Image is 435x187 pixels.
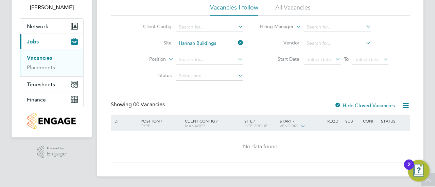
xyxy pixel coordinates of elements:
input: Select one [176,71,243,81]
button: Open Resource Center, 2 new notifications [408,160,430,182]
label: Client Config [133,23,172,30]
div: Sub [344,115,361,127]
input: Search for... [304,39,371,48]
label: Start Date [260,56,299,62]
span: Site Group [244,123,267,128]
img: countryside-properties-logo-retina.png [28,113,75,129]
div: Client Config / [183,115,243,131]
div: ID [112,115,136,127]
span: Powered by [47,146,66,151]
input: Search for... [176,55,243,64]
label: Site [133,40,172,46]
a: Go to home page [20,113,84,129]
span: Jobs [27,38,39,45]
label: Status [133,72,172,78]
button: Network [20,19,83,34]
span: Finance [27,96,46,103]
a: Powered byEngage [37,146,66,158]
span: Type [141,123,150,128]
span: Engage [47,151,66,157]
button: Jobs [20,34,83,49]
span: Vendors [280,123,299,128]
span: Select date [354,56,379,62]
span: Network [27,23,48,30]
span: Manager [185,123,205,128]
div: Jobs [20,49,83,76]
div: Conf [361,115,379,127]
div: No data found [112,143,409,150]
div: Position / [136,115,183,131]
label: Hide Closed Vacancies [334,102,395,109]
div: Reqd [326,115,343,127]
button: Timesheets [20,77,83,92]
div: Status [379,115,409,127]
input: Search for... [176,39,243,48]
span: 00 Vacancies [133,101,165,108]
div: 2 [407,165,411,173]
span: To [342,55,351,63]
li: All Vacancies [275,3,311,16]
label: Hiring Manager [255,23,294,30]
button: Finance [20,92,83,107]
a: Placements [27,64,55,71]
span: Timesheets [27,81,55,88]
li: Vacancies I follow [210,3,258,16]
input: Search for... [304,22,371,32]
div: Start / [278,115,326,132]
span: Select date [307,56,331,62]
span: Daniel Marsh [20,3,84,12]
a: Vacancies [27,55,52,61]
div: Showing [111,101,166,108]
label: Position [127,56,166,63]
div: Site / [243,115,278,131]
input: Search for... [176,22,243,32]
label: Vendor [260,40,299,46]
